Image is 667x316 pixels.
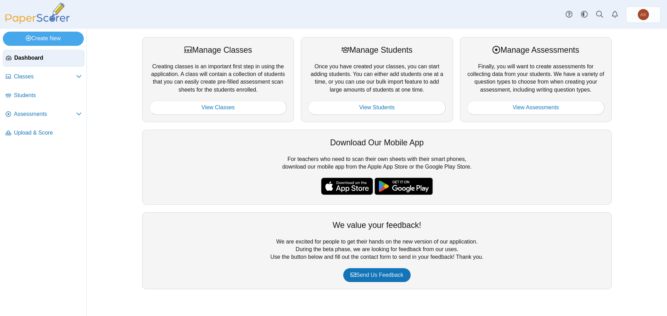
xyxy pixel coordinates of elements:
[460,37,612,122] div: Finally, you will want to create assessments for collecting data from your students. We have a va...
[14,129,82,137] span: Upload & Score
[3,106,84,123] a: Assessments
[3,50,84,67] a: Dashboard
[308,101,445,114] a: View Students
[14,92,82,99] span: Students
[149,137,604,148] div: Download Our Mobile App
[14,110,76,118] span: Assessments
[142,37,294,122] div: Creating classes is an important first step in using the application. A class will contain a coll...
[351,272,403,278] span: Send Us Feedback
[321,178,373,195] img: apple-store-badge.svg
[343,268,411,282] a: Send Us Feedback
[3,125,84,142] a: Upload & Score
[467,101,604,114] a: View Assessments
[3,3,72,24] img: PaperScorer
[638,9,649,20] span: Anna Kostouki
[3,32,84,45] a: Create New
[640,12,647,17] span: Anna Kostouki
[142,130,612,205] div: For teachers who need to scan their own sheets with their smart phones, download our mobile app f...
[149,101,287,114] a: View Classes
[301,37,453,122] div: Once you have created your classes, you can start adding students. You can either add students on...
[374,178,433,195] img: google-play-badge.png
[467,44,604,55] div: Manage Assessments
[607,7,623,22] a: Alerts
[3,69,84,85] a: Classes
[142,212,612,289] div: We are excited for people to get their hands on the new version of our application. During the be...
[3,19,72,25] a: PaperScorer
[308,44,445,55] div: Manage Students
[626,6,661,23] a: Anna Kostouki
[149,44,287,55] div: Manage Classes
[14,73,76,80] span: Classes
[149,220,604,231] div: We value your feedback!
[14,54,81,62] span: Dashboard
[3,87,84,104] a: Students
